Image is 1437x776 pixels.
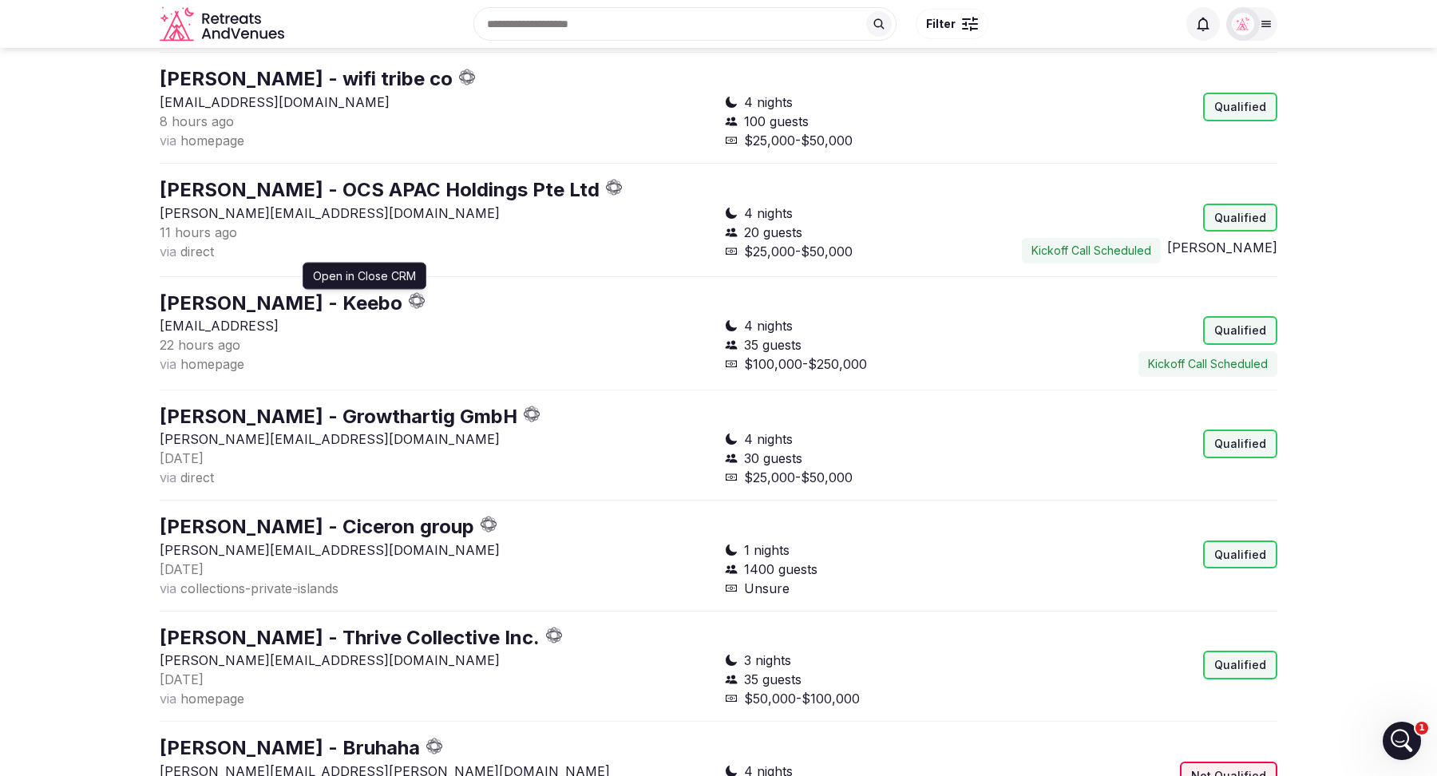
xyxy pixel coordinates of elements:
a: Visit the homepage [160,6,287,42]
button: [PERSON_NAME] - Thrive Collective Inc. [160,624,540,651]
div: Qualified [1203,651,1277,679]
p: [EMAIL_ADDRESS][DOMAIN_NAME] [160,93,712,112]
span: via [160,469,176,485]
a: [PERSON_NAME] - wifi tribe co [160,67,453,90]
span: collections-private-islands [180,580,338,596]
button: Kickoff Call Scheduled [1138,351,1277,377]
span: 20 guests [744,223,802,242]
span: 1 [1415,722,1428,734]
button: [DATE] [160,449,204,468]
button: 22 hours ago [160,335,240,354]
button: [PERSON_NAME] [1167,238,1277,257]
p: Open in Close CRM [313,268,416,284]
span: 4 nights [744,93,793,112]
p: [PERSON_NAME][EMAIL_ADDRESS][DOMAIN_NAME] [160,430,712,449]
button: [PERSON_NAME] - wifi tribe co [160,65,453,93]
p: [PERSON_NAME][EMAIL_ADDRESS][DOMAIN_NAME] [160,651,712,670]
button: [PERSON_NAME] - Keebo [160,290,402,317]
p: [PERSON_NAME][EMAIL_ADDRESS][DOMAIN_NAME] [160,540,712,560]
span: homepage [180,691,244,707]
span: via [160,133,176,148]
img: Matt Grant Oakes [1232,13,1254,35]
span: 4 nights [744,316,793,335]
button: 8 hours ago [160,112,234,131]
div: Qualified [1203,204,1277,232]
span: [DATE] [160,450,204,466]
span: 4 nights [744,430,793,449]
div: Unsure [725,579,995,598]
div: $25,000-$50,000 [725,131,995,150]
span: 35 guests [744,670,802,689]
a: [PERSON_NAME] - Keebo [160,291,402,315]
svg: Retreats and Venues company logo [160,6,287,42]
span: 1 nights [744,540,790,560]
p: [PERSON_NAME][EMAIL_ADDRESS][DOMAIN_NAME] [160,204,712,223]
span: 3 nights [744,651,791,670]
div: $25,000-$50,000 [725,242,995,261]
span: [DATE] [160,561,204,577]
span: 30 guests [744,449,802,468]
span: 1400 guests [744,560,817,579]
div: Qualified [1203,316,1277,345]
button: [DATE] [160,670,204,689]
span: 35 guests [744,335,802,354]
div: $100,000-$250,000 [725,354,995,374]
iframe: Intercom live chat [1383,722,1421,760]
button: [PERSON_NAME] - Growthartig GmbH [160,403,517,430]
button: [PERSON_NAME] - Ciceron group [160,513,474,540]
span: 8 hours ago [160,113,234,129]
div: Qualified [1203,93,1277,121]
span: homepage [180,356,244,372]
span: Filter [926,16,956,32]
button: [DATE] [160,560,204,579]
p: [EMAIL_ADDRESS] [160,316,712,335]
span: via [160,243,176,259]
span: 11 hours ago [160,224,237,240]
span: via [160,580,176,596]
a: [PERSON_NAME] - Bruhaha [160,736,420,759]
button: Filter [916,9,988,39]
button: [PERSON_NAME] - Bruhaha [160,734,420,762]
span: direct [180,469,214,485]
a: [PERSON_NAME] - Growthartig GmbH [160,405,517,428]
span: homepage [180,133,244,148]
span: [DATE] [160,671,204,687]
div: Qualified [1203,430,1277,458]
button: Kickoff Call Scheduled [1022,238,1161,263]
button: [PERSON_NAME] - OCS APAC Holdings Pte Ltd [160,176,600,204]
a: [PERSON_NAME] - Thrive Collective Inc. [160,626,540,649]
span: 100 guests [744,112,809,131]
span: via [160,356,176,372]
span: 22 hours ago [160,337,240,353]
span: 4 nights [744,204,793,223]
button: 11 hours ago [160,223,237,242]
a: [PERSON_NAME] - OCS APAC Holdings Pte Ltd [160,178,600,201]
div: Qualified [1203,540,1277,569]
span: direct [180,243,214,259]
span: via [160,691,176,707]
a: [PERSON_NAME] - Ciceron group [160,515,474,538]
div: $25,000-$50,000 [725,468,995,487]
div: $50,000-$100,000 [725,689,995,708]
